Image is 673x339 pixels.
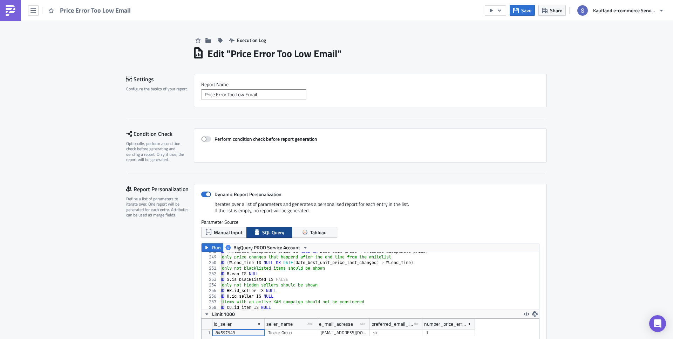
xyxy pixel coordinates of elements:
div: seller_name [266,319,293,329]
div: 252 [202,271,221,277]
span: Share [550,7,562,14]
div: 258 [202,305,221,310]
label: Report Nam﻿e [201,81,539,88]
div: 251 [202,265,221,271]
div: Open Intercom Messenger [649,315,666,332]
div: Iterates over a list of parameters and generates a personalised report for each entry in the list... [201,201,539,219]
div: 1 [426,329,471,336]
strong: Dynamic Report Personalization [215,191,281,198]
label: Parameter Source [201,219,539,225]
button: Share [538,5,566,16]
strong: Perform condition check before report generation [215,135,317,143]
div: 249 [202,254,221,260]
div: Configure the basics of your report. [126,86,189,91]
span: Save [521,7,531,14]
div: 255 [202,288,221,293]
div: number_price_errors [424,319,467,329]
button: Tableau [292,227,337,238]
div: Condition Check [126,129,194,139]
span: Execution Log [237,36,266,44]
button: Limit 1000 [202,310,237,318]
span: Manual Input [214,229,243,236]
div: 84597943 [216,329,261,336]
img: Avatar [577,5,589,16]
div: 250 [202,260,221,265]
span: Tableau [310,229,327,236]
div: Report Personalization [126,184,194,194]
button: SQL Query [246,227,292,238]
div: 256 [202,293,221,299]
button: Execution Log [225,35,270,46]
button: Kaufland e-commerce Services GmbH & Co. KG [573,3,668,18]
span: Limit 1000 [212,310,235,318]
div: Define a list of parameters to iterate over. One report will be generated for each entry. Attribu... [126,196,189,218]
button: Manual Input [201,227,247,238]
div: Tineke-Group [268,329,314,336]
div: Optionally, perform a condition check before generating and sending a report. Only if true, the r... [126,141,189,162]
div: id_seller [214,319,232,329]
div: 253 [202,277,221,282]
span: Price Error Too Low Email [60,6,131,14]
div: preferred_email_language [372,319,414,329]
div: Settings [126,74,194,84]
h1: Edit " Price Error Too Low Email " [208,47,342,60]
img: PushMetrics [5,5,16,16]
div: 254 [202,282,221,288]
div: sk [373,329,419,336]
span: Kaufland e-commerce Services GmbH & Co. KG [593,7,656,14]
div: [EMAIL_ADDRESS][DOMAIN_NAME] [321,329,366,336]
span: Run [212,243,221,252]
button: Save [510,5,535,16]
button: BigQuery PROD Service Account [223,243,311,252]
div: e_mail_adresse [319,319,353,329]
span: SQL Query [262,229,284,236]
div: 257 [202,299,221,305]
span: BigQuery PROD Service Account [233,243,300,252]
button: Run [202,243,223,252]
